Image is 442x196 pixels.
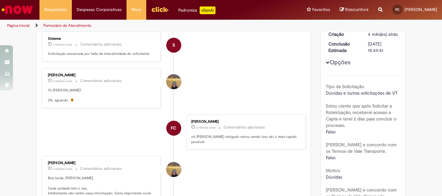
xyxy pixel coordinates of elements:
small: Comentários adicionais [80,166,122,171]
small: Comentários adicionais [80,42,122,47]
p: +GenAi [200,6,215,14]
b: [PERSON_NAME] e concordo com os Termos de Vale Transporte. [326,142,397,154]
span: 3 mês(es) atrás [53,79,72,83]
div: Amanda De Campos Gomes Do Nascimento [166,162,181,177]
img: ServiceNow [1,3,34,16]
div: Padroniza [178,6,215,14]
p: Oi [PERSON_NAME]! Ok, aguardo. 🌻 [48,88,156,103]
span: More [131,6,141,13]
time: 09/05/2025 10:49:26 [368,31,398,37]
span: Favoritos [312,6,330,13]
div: Fernando Gomes Da Cunha [166,121,181,136]
time: 10/06/2025 14:46:14 [53,43,72,46]
span: Falso [326,155,336,160]
a: Formulário de Atendimento [43,23,91,28]
time: 02/06/2025 15:27:57 [53,167,72,171]
b: Motivo [326,168,340,173]
dt: Criação [324,31,363,37]
span: Dúvidas [326,174,342,180]
div: 09/05/2025 10:49:26 [368,31,398,37]
div: Amanda De Campos Gomes Do Nascimento [166,74,181,89]
span: 3 mês(es) atrás [196,126,215,129]
div: [PERSON_NAME] [48,161,156,165]
div: [PERSON_NAME] [191,120,299,124]
time: 02/06/2025 15:30:24 [196,126,215,129]
div: System [166,38,181,53]
p: Solicitação encerrada por falta de interatividade do solicitante. [48,51,156,57]
img: click_logo_yellow_360x200.png [151,5,169,14]
div: Sistema [48,37,156,41]
span: 4 mês(es) atrás [368,31,398,37]
ul: Trilhas de página [5,20,290,32]
b: Tipo da Solicitação [326,84,364,89]
small: Comentários adicionais [224,125,265,130]
b: Estou ciente que após Solicitar a Roteirização, receberei acesso a Capta e terei 2 dias para conc... [326,103,396,128]
dt: Conclusão Estimada [324,41,363,54]
span: Despesas Corporativas [77,6,122,13]
time: 02/06/2025 16:46:13 [53,79,72,83]
span: Falso [326,129,336,135]
span: [PERSON_NAME] [404,7,437,12]
a: Rascunhos [340,7,369,13]
span: FC [171,120,176,136]
a: Página inicial [7,23,29,28]
span: S [172,37,175,53]
div: [PERSON_NAME] [48,73,156,77]
small: Comentários adicionais [80,78,122,84]
span: Dúvidas e outras solicitações de VT [326,90,398,96]
span: Requisições [44,6,67,13]
div: [DATE] 15:49:41 [368,41,398,54]
span: 3 mês(es) atrás [53,167,72,171]
span: FC [395,7,399,12]
p: ok [PERSON_NAME] obrigado estou vendo isso aki o mais rapido possivel [191,134,299,144]
span: 3 mês(es) atrás [53,43,72,46]
span: Rascunhos [345,6,369,13]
